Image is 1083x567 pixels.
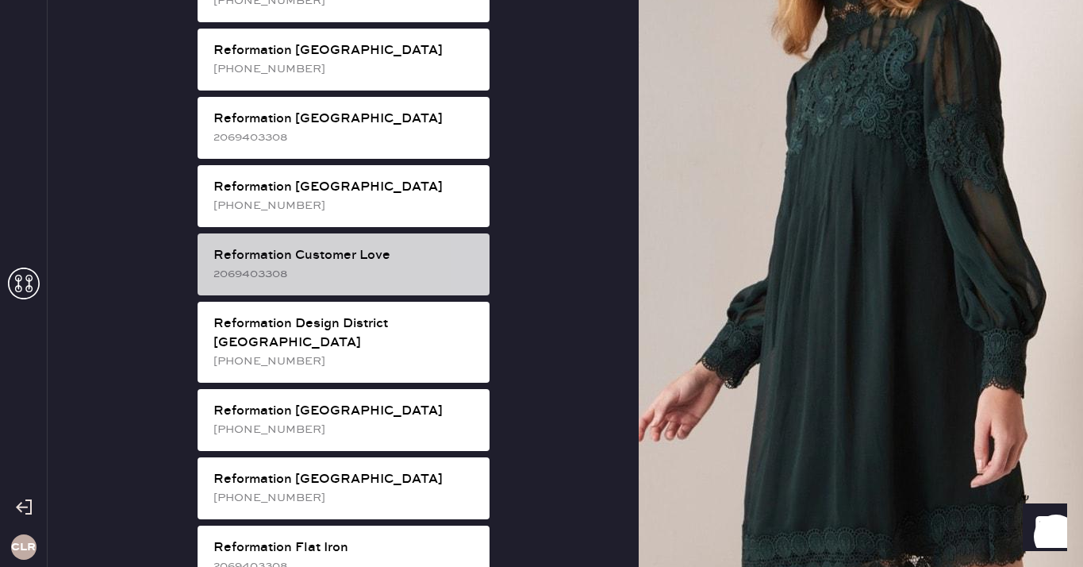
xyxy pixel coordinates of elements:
[213,41,477,60] div: Reformation [GEOGRAPHIC_DATA]
[213,60,477,78] div: [PHONE_NUMBER]
[213,314,477,353] div: Reformation Design District [GEOGRAPHIC_DATA]
[1008,496,1076,564] iframe: Front Chat
[213,129,477,146] div: 2069403308
[11,542,36,553] h3: CLR
[213,197,477,214] div: [PHONE_NUMBER]
[213,470,477,489] div: Reformation [GEOGRAPHIC_DATA]
[213,178,477,197] div: Reformation [GEOGRAPHIC_DATA]
[213,489,477,507] div: [PHONE_NUMBER]
[213,353,477,370] div: [PHONE_NUMBER]
[213,110,477,129] div: Reformation [GEOGRAPHIC_DATA]
[213,421,477,438] div: [PHONE_NUMBER]
[213,402,477,421] div: Reformation [GEOGRAPHIC_DATA]
[213,265,477,283] div: 2069403308
[213,538,477,557] div: Reformation Flat Iron
[213,246,477,265] div: Reformation Customer Love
